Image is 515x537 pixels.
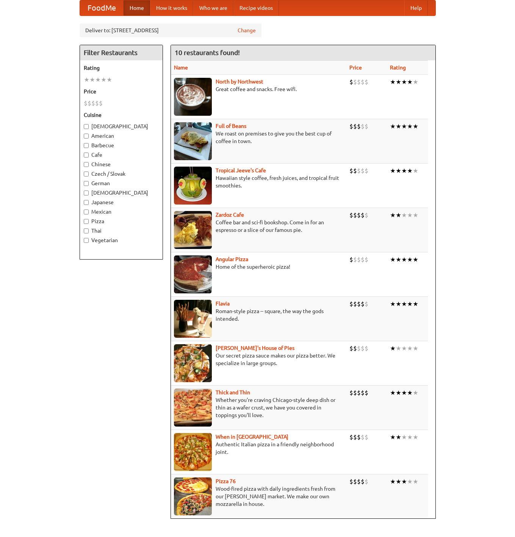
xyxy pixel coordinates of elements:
p: Coffee bar and sci-fi bookshop. Come in for an espresso or a slice of our famous pie. [174,219,344,234]
li: $ [365,211,368,219]
b: Pizza 76 [216,478,236,484]
li: ★ [413,433,418,441]
li: $ [91,99,95,107]
li: ★ [396,477,401,486]
a: Price [349,65,362,71]
li: $ [353,211,357,219]
li: $ [357,167,361,175]
a: Full of Beans [216,123,246,129]
li: $ [365,477,368,486]
li: $ [349,255,353,264]
a: Flavia [216,301,230,307]
li: ★ [413,211,418,219]
li: ★ [84,76,89,84]
li: $ [361,344,365,353]
label: Mexican [84,208,159,216]
li: $ [349,78,353,86]
li: ★ [396,255,401,264]
img: zardoz.jpg [174,211,212,249]
li: $ [365,344,368,353]
li: ★ [401,433,407,441]
h5: Rating [84,64,159,72]
h4: Filter Restaurants [80,45,163,60]
li: $ [361,477,365,486]
p: Hawaiian style coffee, fresh juices, and tropical fruit smoothies. [174,174,344,189]
p: Roman-style pizza -- square, the way the gods intended. [174,307,344,323]
a: Recipe videos [233,0,279,16]
li: ★ [407,255,413,264]
li: ★ [413,122,418,131]
li: $ [349,167,353,175]
img: wheninrome.jpg [174,433,212,471]
li: ★ [407,389,413,397]
li: $ [353,78,357,86]
input: Vegetarian [84,238,89,243]
li: ★ [413,255,418,264]
input: Thai [84,228,89,233]
li: ★ [390,78,396,86]
li: ★ [396,211,401,219]
li: ★ [407,477,413,486]
li: ★ [89,76,95,84]
a: [PERSON_NAME]'s House of Pies [216,345,294,351]
label: Barbecue [84,142,159,149]
li: ★ [401,344,407,353]
p: Wood-fired pizza with daily ingredients fresh from our [PERSON_NAME] market. We make our own mozz... [174,485,344,508]
label: Czech / Slovak [84,170,159,178]
li: ★ [401,389,407,397]
p: Great coffee and snacks. Free wifi. [174,85,344,93]
label: American [84,132,159,140]
li: $ [365,389,368,397]
input: Barbecue [84,143,89,148]
a: Rating [390,65,406,71]
input: [DEMOGRAPHIC_DATA] [84,191,89,195]
label: Thai [84,227,159,235]
li: $ [353,433,357,441]
li: ★ [407,78,413,86]
li: $ [365,433,368,441]
li: ★ [390,477,396,486]
a: Angular Pizza [216,256,248,262]
li: $ [361,211,365,219]
h5: Cuisine [84,111,159,119]
li: ★ [396,300,401,308]
input: American [84,134,89,139]
li: $ [353,344,357,353]
a: Thick and Thin [216,389,250,395]
input: Pizza [84,219,89,224]
img: thick.jpg [174,389,212,427]
li: ★ [390,344,396,353]
a: Name [174,65,188,71]
li: $ [365,167,368,175]
li: $ [349,389,353,397]
li: ★ [401,477,407,486]
li: $ [365,300,368,308]
input: German [84,181,89,186]
li: ★ [390,122,396,131]
a: How it works [150,0,193,16]
li: $ [349,300,353,308]
b: Zardoz Cafe [216,212,244,218]
li: ★ [396,167,401,175]
p: Our secret pizza sauce makes our pizza better. We specialize in large groups. [174,352,344,367]
a: Tropical Jeeve's Cafe [216,167,266,173]
img: angular.jpg [174,255,212,293]
img: pizza76.jpg [174,477,212,515]
li: $ [361,122,365,131]
li: $ [357,433,361,441]
label: Pizza [84,217,159,225]
ng-pluralize: 10 restaurants found! [175,49,240,56]
li: ★ [413,344,418,353]
li: ★ [413,477,418,486]
input: Mexican [84,209,89,214]
li: $ [361,78,365,86]
label: German [84,180,159,187]
li: $ [357,211,361,219]
li: ★ [390,211,396,219]
p: Authentic Italian pizza in a friendly neighborhood joint. [174,441,344,456]
li: ★ [413,167,418,175]
li: $ [84,99,88,107]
